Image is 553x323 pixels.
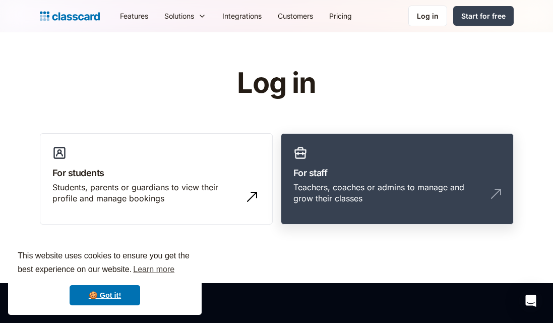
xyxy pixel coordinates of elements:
a: Start for free [453,6,514,26]
div: Open Intercom Messenger [519,289,543,313]
a: Log in [408,6,447,26]
a: Pricing [321,5,360,27]
a: Logo [40,9,100,23]
a: For studentsStudents, parents or guardians to view their profile and manage bookings [40,133,273,225]
a: Features [112,5,156,27]
span: This website uses cookies to ensure you get the best experience on our website. [18,250,192,277]
div: Start for free [461,11,506,21]
div: Solutions [164,11,194,21]
h1: Log in [116,68,437,99]
div: Log in [417,11,439,21]
div: Solutions [156,5,214,27]
a: Customers [270,5,321,27]
a: For staffTeachers, coaches or admins to manage and grow their classes [281,133,514,225]
h3: For staff [293,166,501,180]
a: Integrations [214,5,270,27]
h3: For students [52,166,260,180]
div: Students, parents or guardians to view their profile and manage bookings [52,182,240,204]
a: dismiss cookie message [70,285,140,305]
a: learn more about cookies [132,262,176,277]
div: Teachers, coaches or admins to manage and grow their classes [293,182,481,204]
div: cookieconsent [8,240,202,315]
